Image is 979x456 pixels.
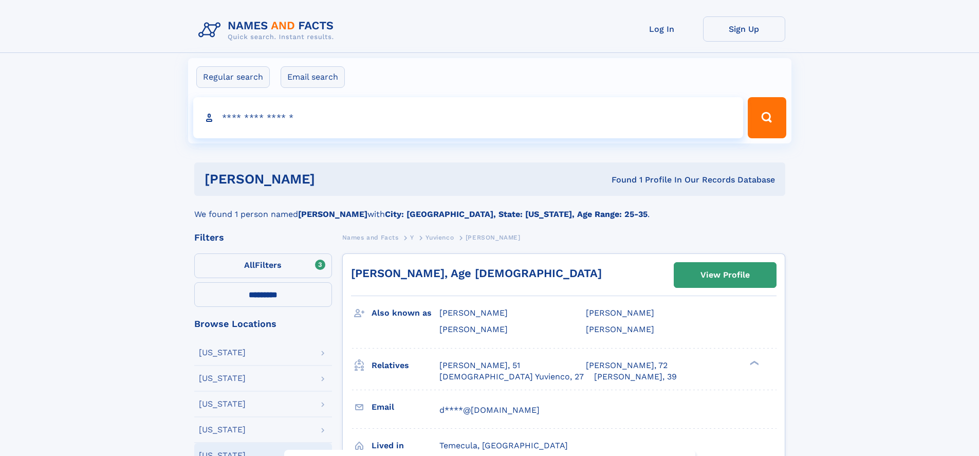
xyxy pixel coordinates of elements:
h3: Lived in [372,437,439,454]
div: [US_STATE] [199,349,246,357]
span: Temecula, [GEOGRAPHIC_DATA] [439,441,568,450]
span: All [244,260,255,270]
div: [US_STATE] [199,400,246,408]
h3: Also known as [372,304,439,322]
h3: Email [372,398,439,416]
input: search input [193,97,744,138]
b: City: [GEOGRAPHIC_DATA], State: [US_STATE], Age Range: 25-35 [385,209,648,219]
div: [US_STATE] [199,374,246,382]
span: Y [410,234,414,241]
span: [PERSON_NAME] [586,308,654,318]
a: [DEMOGRAPHIC_DATA] Yuvienco, 27 [439,371,584,382]
a: [PERSON_NAME], Age [DEMOGRAPHIC_DATA] [351,267,602,280]
a: [PERSON_NAME], 72 [586,360,668,371]
div: View Profile [700,263,750,287]
a: View Profile [674,263,776,287]
img: Logo Names and Facts [194,16,342,44]
span: [PERSON_NAME] [439,308,508,318]
span: Yuvienco [426,234,454,241]
span: [PERSON_NAME] [439,324,508,334]
div: ❯ [747,359,760,366]
a: Log In [621,16,703,42]
div: Found 1 Profile In Our Records Database [463,174,775,186]
a: Y [410,231,414,244]
a: Yuvienco [426,231,454,244]
div: [US_STATE] [199,426,246,434]
h1: [PERSON_NAME] [205,173,464,186]
a: Sign Up [703,16,785,42]
button: Search Button [748,97,786,138]
a: [PERSON_NAME], 39 [594,371,677,382]
label: Regular search [196,66,270,88]
span: [PERSON_NAME] [466,234,521,241]
h3: Relatives [372,357,439,374]
span: [PERSON_NAME] [586,324,654,334]
div: Browse Locations [194,319,332,329]
a: Names and Facts [342,231,399,244]
a: [PERSON_NAME], 51 [439,360,520,371]
label: Filters [194,253,332,278]
label: Email search [281,66,345,88]
div: We found 1 person named with . [194,196,785,221]
b: [PERSON_NAME] [298,209,367,219]
div: Filters [194,233,332,242]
